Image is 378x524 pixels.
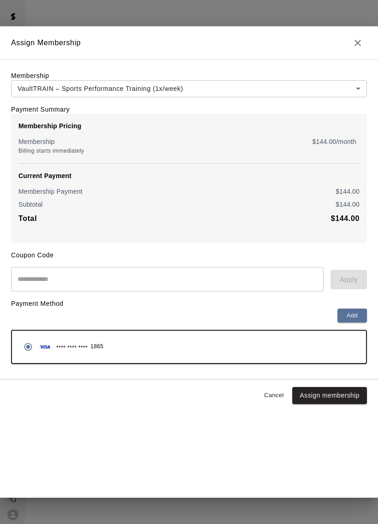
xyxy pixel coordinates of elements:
img: Credit card brand logo [37,342,53,351]
button: Close [348,34,367,52]
label: Membership [11,72,49,79]
p: Membership [18,137,55,146]
label: Payment Method [11,300,64,307]
p: Subtotal [18,200,43,209]
b: $ 144.00 [331,214,360,222]
div: VaultTRAIN – Sports Performance Training (1x/week) [11,80,367,97]
p: $ 144.00 / month [313,137,356,146]
b: Total [18,214,37,222]
p: $ 144.00 [336,200,360,209]
p: Membership Payment [18,187,83,196]
label: Coupon Code [11,251,54,259]
button: Cancel [259,388,289,403]
p: $ 144.00 [336,187,360,196]
button: Assign membership [292,387,367,404]
p: Membership Pricing [18,121,360,131]
span: 1865 [90,342,103,351]
p: Current Payment [18,171,360,180]
label: Payment Summary [11,106,70,113]
span: Billing starts immediately [18,148,84,154]
button: Add [337,309,367,323]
